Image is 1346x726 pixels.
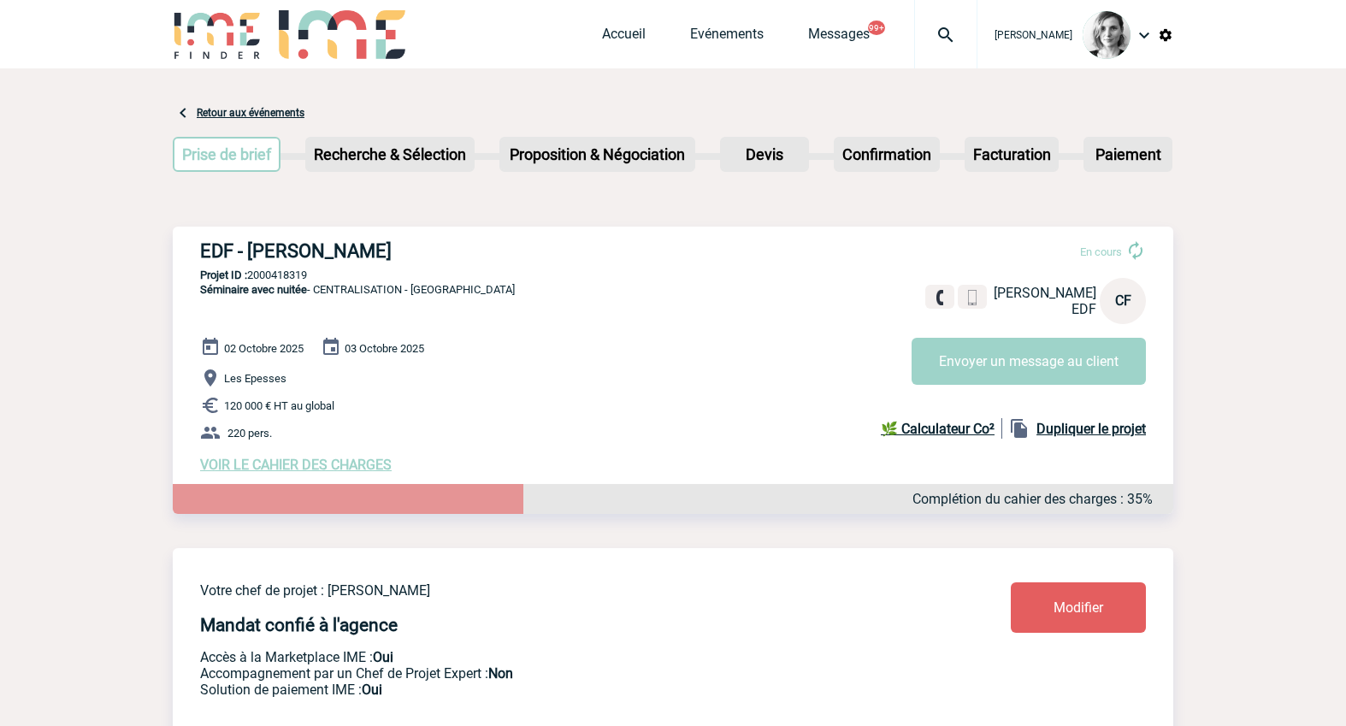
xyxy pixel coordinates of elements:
[994,285,1096,301] span: [PERSON_NAME]
[1115,292,1131,309] span: CF
[362,682,382,698] b: Oui
[965,290,980,305] img: portable.png
[373,649,393,665] b: Oui
[200,457,392,473] a: VOIR LE CAHIER DES CHARGES
[1071,301,1096,317] span: EDF
[173,269,1173,281] p: 2000418319
[1083,11,1131,59] img: 103019-1.png
[200,582,910,599] p: Votre chef de projet : [PERSON_NAME]
[1080,245,1122,258] span: En cours
[200,240,713,262] h3: EDF - [PERSON_NAME]
[200,283,307,296] span: Séminaire avec nuitée
[173,10,262,59] img: IME-Finder
[808,26,870,50] a: Messages
[345,342,424,355] span: 03 Octobre 2025
[174,139,279,170] p: Prise de brief
[722,139,807,170] p: Devis
[1009,418,1030,439] img: file_copy-black-24dp.png
[602,26,646,50] a: Accueil
[501,139,694,170] p: Proposition & Négociation
[224,372,286,385] span: Les Epesses
[966,139,1058,170] p: Facturation
[995,29,1072,41] span: [PERSON_NAME]
[200,665,910,682] p: Prestation payante
[200,283,515,296] span: - CENTRALISATION - [GEOGRAPHIC_DATA]
[881,421,995,437] b: 🌿 Calculateur Co²
[1085,139,1171,170] p: Paiement
[835,139,938,170] p: Confirmation
[1054,599,1103,616] span: Modifier
[932,290,948,305] img: fixe.png
[200,615,398,635] h4: Mandat confié à l'agence
[200,682,910,698] p: Conformité aux process achat client, Prise en charge de la facturation, Mutualisation de plusieur...
[488,665,513,682] b: Non
[881,418,1002,439] a: 🌿 Calculateur Co²
[1036,421,1146,437] b: Dupliquer le projet
[197,107,304,119] a: Retour aux événements
[227,427,272,440] span: 220 pers.
[690,26,764,50] a: Evénements
[868,21,885,35] button: 99+
[200,649,910,665] p: Accès à la Marketplace IME :
[307,139,473,170] p: Recherche & Sélection
[224,342,304,355] span: 02 Octobre 2025
[912,338,1146,385] button: Envoyer un message au client
[224,399,334,412] span: 120 000 € HT au global
[200,269,247,281] b: Projet ID :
